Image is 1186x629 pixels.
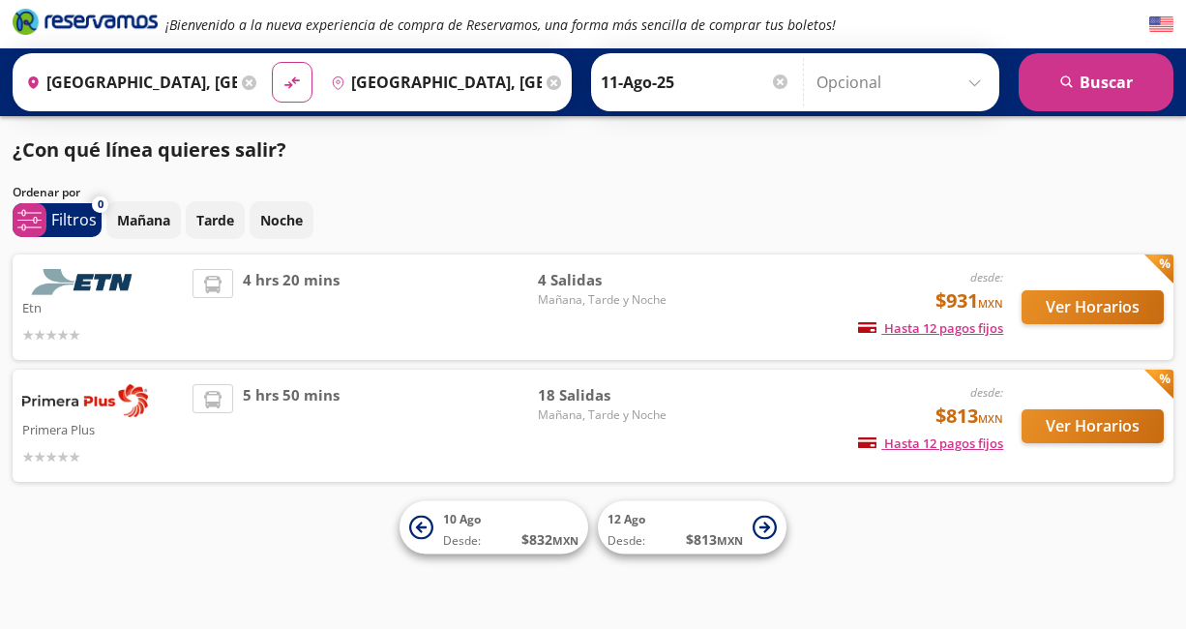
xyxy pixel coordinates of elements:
[978,411,1003,426] small: MXN
[538,269,673,291] span: 4 Salidas
[935,286,1003,315] span: $931
[935,402,1003,431] span: $813
[608,532,645,550] span: Desde:
[250,201,313,239] button: Noche
[608,511,645,527] span: 12 Ago
[978,296,1003,311] small: MXN
[13,184,80,201] p: Ordenar por
[538,384,673,406] span: 18 Salidas
[13,7,158,36] i: Brand Logo
[18,58,237,106] input: Buscar Origen
[1022,290,1164,324] button: Ver Horarios
[323,58,542,106] input: Buscar Destino
[717,533,743,548] small: MXN
[443,532,481,550] span: Desde:
[552,533,578,548] small: MXN
[243,384,340,467] span: 5 hrs 50 mins
[260,210,303,230] p: Noche
[22,295,183,318] p: Etn
[816,58,990,106] input: Opcional
[1149,13,1173,37] button: English
[858,434,1003,452] span: Hasta 12 pagos fijos
[686,529,743,550] span: $ 813
[1019,53,1173,111] button: Buscar
[117,210,170,230] p: Mañana
[51,208,97,231] p: Filtros
[165,15,836,34] em: ¡Bienvenido a la nueva experiencia de compra de Reservamos, una forma más sencilla de comprar tus...
[598,501,786,554] button: 12 AgoDesde:$813MXN
[970,384,1003,401] em: desde:
[538,406,673,424] span: Mañana, Tarde y Noche
[13,7,158,42] a: Brand Logo
[443,511,481,527] span: 10 Ago
[1022,409,1164,443] button: Ver Horarios
[186,201,245,239] button: Tarde
[243,269,340,345] span: 4 hrs 20 mins
[521,529,578,550] span: $ 832
[196,210,234,230] p: Tarde
[858,319,1003,337] span: Hasta 12 pagos fijos
[22,384,148,417] img: Primera Plus
[400,501,588,554] button: 10 AgoDesde:$832MXN
[98,196,104,213] span: 0
[106,201,181,239] button: Mañana
[13,203,102,237] button: 0Filtros
[538,291,673,309] span: Mañana, Tarde y Noche
[601,58,790,106] input: Elegir Fecha
[13,135,286,165] p: ¿Con qué línea quieres salir?
[22,269,148,295] img: Etn
[970,269,1003,285] em: desde:
[22,417,183,440] p: Primera Plus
